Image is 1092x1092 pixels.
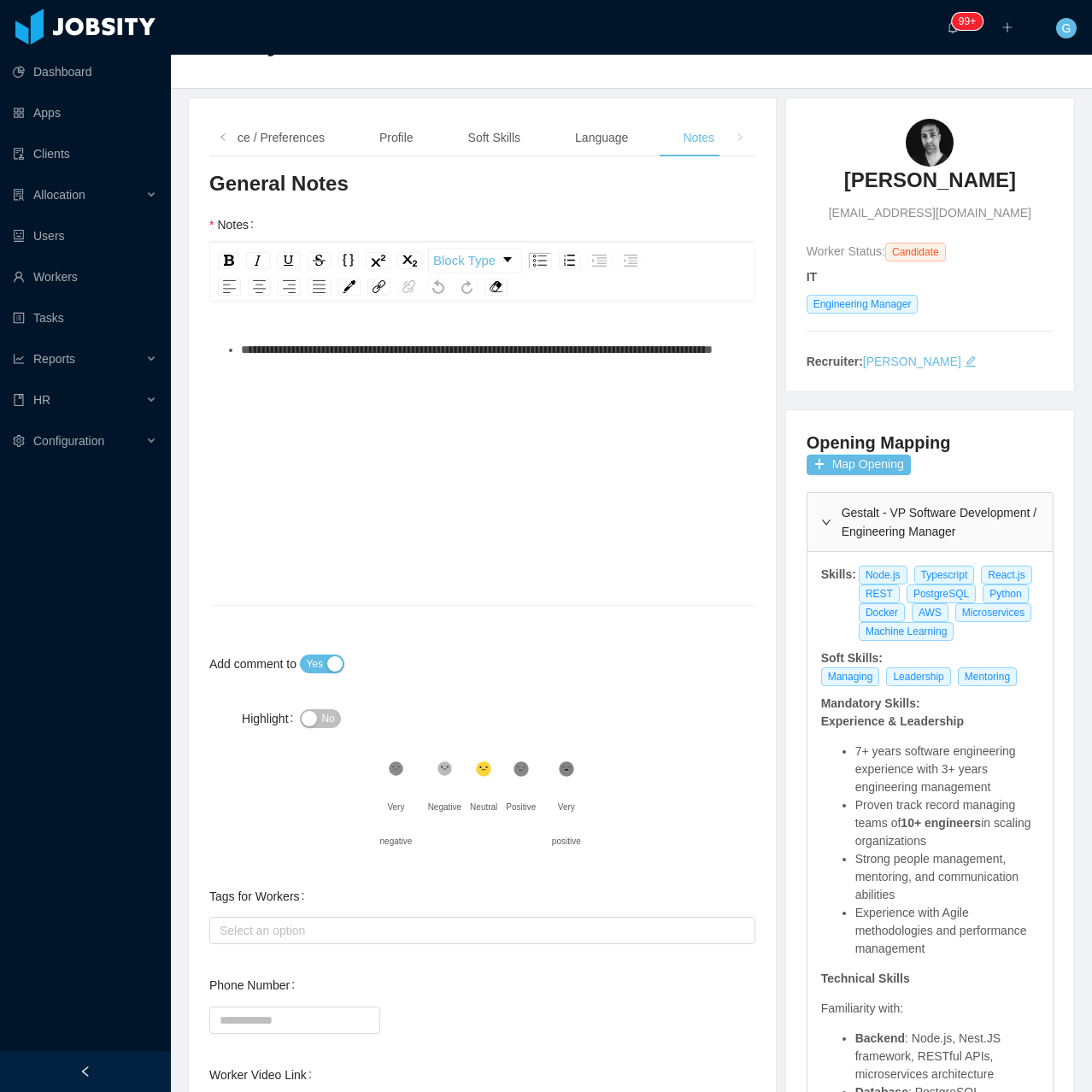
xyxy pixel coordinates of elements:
[559,252,580,269] div: Ordered
[863,355,961,368] a: [PERSON_NAME]
[33,434,104,448] span: Configuration
[506,790,536,825] div: Positive
[821,567,856,581] strong: Skills:
[983,584,1028,603] span: Python
[807,493,1053,551] div: icon: rightGestalt - VP Software Development / Engineering Manager
[426,248,525,273] div: rdw-block-control
[13,189,25,201] i: icon: solution
[907,584,976,603] span: PostgreSQL
[277,252,301,269] div: Underline
[321,710,334,727] span: No
[13,96,157,130] a: icon: appstoreApps
[214,279,334,296] div: rdw-textalign-control
[248,279,271,296] div: Center
[821,651,883,665] strong: Soft Skills:
[481,279,511,296] div: rdw-remove-control
[33,352,75,366] span: Reports
[209,1007,380,1034] input: Phone Number
[821,667,880,686] span: Managing
[736,133,744,142] i: icon: right
[455,119,534,157] div: Soft Skills
[484,279,508,296] div: Remove
[821,972,910,985] strong: Technical Skills
[906,119,954,167] img: d84e4fb5-944a-4743-97d6-b782625d2e39_68d5437dc549e-90w.png
[214,248,426,273] div: rdw-inline-control
[219,133,227,142] i: icon: left
[308,279,331,296] div: Justify
[855,850,1039,904] li: Strong people management, mentoring, and communication abilities
[308,252,331,269] div: Strikethrough
[952,13,983,30] sup: 223
[209,889,311,903] label: Tags for Workers
[246,252,270,269] div: Italic
[844,167,1016,194] h3: [PERSON_NAME]
[859,603,905,622] span: Docker
[209,218,261,232] label: Notes
[669,119,728,157] div: Notes
[367,279,390,296] div: Link
[859,566,907,584] span: Node.js
[587,252,612,269] div: Indent
[619,252,643,269] div: Outdent
[859,584,900,603] span: REST
[855,796,1039,850] li: Proven track record managing teams of in scaling organizations
[807,270,817,284] strong: IT
[807,295,919,314] span: Engineering Manager
[855,1031,905,1045] strong: Backend
[13,435,25,447] i: icon: setting
[13,301,157,335] a: icon: profileTasks
[424,279,481,296] div: rdw-history-control
[429,249,521,273] a: Block Type
[209,170,755,197] h3: General Notes
[525,248,646,273] div: rdw-list-control
[470,790,497,825] div: Neutral
[220,922,737,939] div: Select an option
[821,517,831,527] i: icon: right
[965,355,977,367] i: icon: edit
[366,252,390,269] div: Superscript
[306,655,323,672] span: Yes
[433,244,496,278] span: Block Type
[821,1000,1039,1018] p: Familiarity with:
[886,667,950,686] span: Leadership
[981,566,1031,584] span: React.js
[209,978,302,992] label: Phone Number
[844,167,1016,204] a: [PERSON_NAME]
[373,790,419,859] div: Very negative
[397,252,422,269] div: Subscript
[13,353,25,365] i: icon: line-chart
[914,566,975,584] span: Typescript
[33,393,50,407] span: HR
[456,279,478,296] div: Redo
[13,260,157,294] a: icon: userWorkers
[885,243,946,261] span: Candidate
[209,242,755,302] div: rdw-toolbar
[214,920,224,941] input: Tags for Workers
[364,279,424,296] div: rdw-link-control
[209,1068,319,1082] label: Worker Video Link
[242,712,300,725] label: Highlight
[1062,18,1071,38] span: G
[218,252,239,269] div: Bold
[958,667,1017,686] span: Mentoring
[218,279,241,296] div: Left
[278,279,301,296] div: Right
[855,743,1039,796] li: 7+ years software engineering experience with 3+ years engineering management
[13,219,157,253] a: icon: robotUsers
[428,790,461,825] div: Negative
[428,248,522,273] div: rdw-dropdown
[223,332,743,631] div: rdw-editor
[901,816,981,830] strong: 10+ engineers
[177,119,338,157] div: Experience / Preferences
[544,790,588,859] div: Very positive
[209,242,755,605] div: rdw-wrapper
[366,119,427,157] div: Profile
[955,603,1031,622] span: Microservices
[807,355,863,368] strong: Recruiter:
[829,204,1031,222] span: [EMAIL_ADDRESS][DOMAIN_NAME]
[397,279,420,296] div: Unlink
[807,431,951,455] h4: Opening Mapping
[947,21,959,33] i: icon: bell
[855,904,1039,958] li: Experience with Agile methodologies and performance management
[912,603,948,622] span: AWS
